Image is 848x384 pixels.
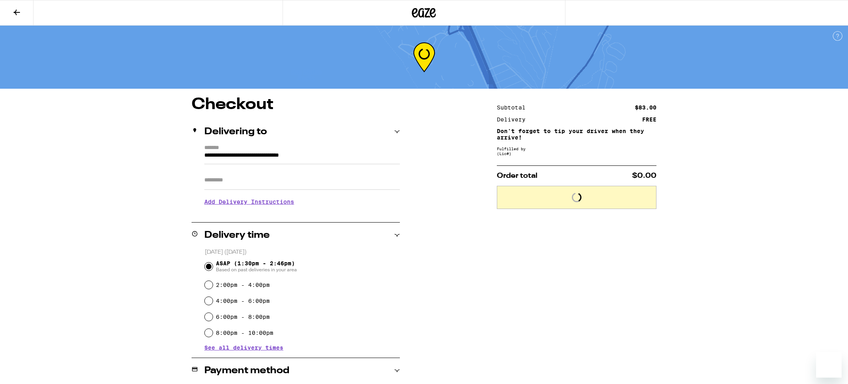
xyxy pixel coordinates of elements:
[816,352,842,378] iframe: Button to launch messaging window
[497,105,531,110] div: Subtotal
[205,249,400,256] p: [DATE] ([DATE])
[204,127,267,137] h2: Delivering to
[204,211,400,217] p: We'll contact you at [PHONE_NUMBER] when we arrive
[216,260,297,273] span: ASAP (1:30pm - 2:46pm)
[632,172,656,179] span: $0.00
[204,345,283,350] button: See all delivery times
[635,105,656,110] div: $83.00
[216,282,270,288] label: 2:00pm - 4:00pm
[216,298,270,304] label: 4:00pm - 6:00pm
[216,267,297,273] span: Based on past deliveries in your area
[497,117,531,122] div: Delivery
[192,97,400,113] h1: Checkout
[204,366,289,376] h2: Payment method
[216,314,270,320] label: 6:00pm - 8:00pm
[216,330,273,336] label: 8:00pm - 10:00pm
[204,231,270,240] h2: Delivery time
[204,193,400,211] h3: Add Delivery Instructions
[497,128,656,141] p: Don't forget to tip your driver when they arrive!
[497,172,538,179] span: Order total
[642,117,656,122] div: FREE
[497,146,656,156] div: Fulfilled by (Lic# )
